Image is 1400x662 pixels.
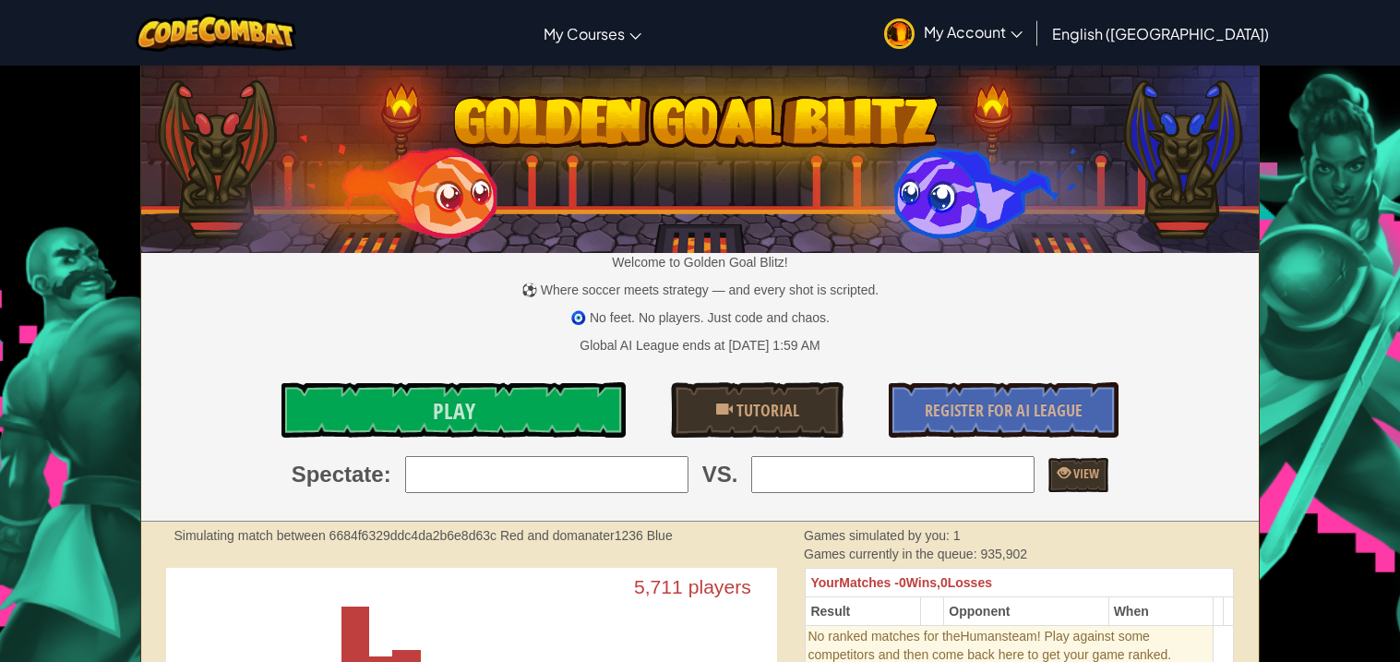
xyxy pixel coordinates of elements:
[136,14,297,52] img: CodeCombat logo
[806,569,1234,597] th: 0 0
[810,575,839,590] span: Your
[948,575,992,590] span: Losses
[1043,8,1278,58] a: English ([GEOGRAPHIC_DATA])
[433,396,475,426] span: Play
[534,8,651,58] a: My Courses
[804,547,980,561] span: Games currently in the queue:
[924,22,1023,42] span: My Account
[806,597,920,626] th: Result
[141,281,1260,299] p: ⚽ Where soccer meets strategy — and every shot is scripted.
[671,382,843,438] a: Tutorial
[808,629,960,644] span: No ranked matches for the
[580,336,820,355] div: Global AI League ends at [DATE] 1:59 AM
[804,528,953,543] span: Games simulated by you:
[1052,24,1269,43] span: English ([GEOGRAPHIC_DATA])
[544,24,625,43] span: My Courses
[839,575,899,590] span: Matches -
[634,577,751,599] text: 5,711 players
[1071,464,1099,482] span: View
[174,528,673,543] strong: Simulating match between 6684f6329ddc4da2b6e8d63c Red and domanater1236 Blue
[980,547,1027,561] span: 935,902
[292,459,384,490] span: Spectate
[141,308,1260,327] p: 🧿 No feet. No players. Just code and chaos.
[141,58,1260,253] img: Golden Goal
[141,253,1260,271] p: Welcome to Golden Goal Blitz!
[944,597,1108,626] th: Opponent
[875,4,1032,62] a: My Account
[733,399,799,422] span: Tutorial
[906,575,940,590] span: Wins,
[889,382,1118,438] a: Register for AI League
[702,459,738,490] span: VS.
[925,399,1083,422] span: Register for AI League
[1108,597,1214,626] th: When
[384,459,391,490] span: :
[953,528,961,543] span: 1
[884,18,915,49] img: avatar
